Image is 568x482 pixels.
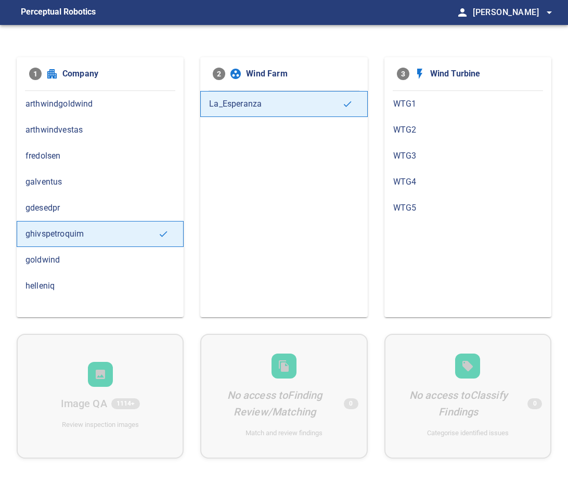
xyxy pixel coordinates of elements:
[473,5,556,20] span: [PERSON_NAME]
[393,150,543,162] span: WTG3
[213,68,225,80] span: 2
[25,202,175,214] span: gdesedpr
[17,91,184,117] div: arthwindgoldwind
[543,6,556,19] span: arrow_drop_down
[469,2,556,23] button: [PERSON_NAME]
[17,117,184,143] div: arthwindvestas
[17,247,184,273] div: goldwind
[456,6,469,19] span: person
[17,195,184,221] div: gdesedpr
[384,117,551,143] div: WTG2
[200,91,367,117] div: La_Esperanza
[25,150,175,162] span: fredolsen
[393,202,543,214] span: WTG5
[17,273,184,299] div: helleniq
[21,4,96,21] figcaption: Perceptual Robotics
[25,176,175,188] span: galventus
[397,68,409,80] span: 3
[62,68,171,80] span: Company
[384,143,551,169] div: WTG3
[17,221,184,247] div: ghivspetroquim
[25,254,175,266] span: goldwind
[17,169,184,195] div: galventus
[393,124,543,136] span: WTG2
[430,68,539,80] span: Wind Turbine
[25,228,158,240] span: ghivspetroquim
[209,98,342,110] span: La_Esperanza
[393,176,543,188] span: WTG4
[17,143,184,169] div: fredolsen
[29,68,42,80] span: 1
[393,98,543,110] span: WTG1
[384,195,551,221] div: WTG5
[246,68,355,80] span: Wind Farm
[25,98,175,110] span: arthwindgoldwind
[25,280,175,292] span: helleniq
[384,169,551,195] div: WTG4
[25,124,175,136] span: arthwindvestas
[384,91,551,117] div: WTG1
